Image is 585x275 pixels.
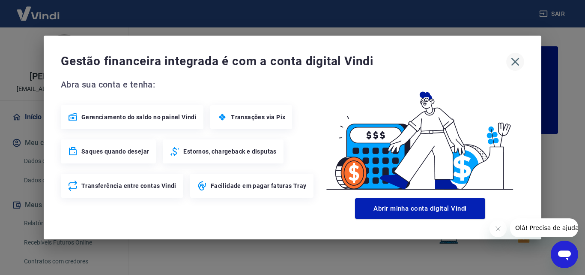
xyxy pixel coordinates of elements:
span: Gestão financeira integrada é com a conta digital Vindi [61,53,506,70]
iframe: Botão para abrir a janela de mensagens [551,241,578,268]
iframe: Mensagem da empresa [510,218,578,237]
span: Facilidade em pagar faturas Tray [211,181,307,190]
span: Transações via Pix [231,113,285,121]
img: Good Billing [316,78,524,195]
button: Abrir minha conta digital Vindi [355,198,485,219]
span: Transferência entre contas Vindi [81,181,176,190]
span: Abra sua conta e tenha: [61,78,316,91]
span: Saques quando desejar [81,147,149,156]
span: Olá! Precisa de ajuda? [5,6,72,13]
iframe: Fechar mensagem [489,220,507,237]
span: Estornos, chargeback e disputas [183,147,276,156]
span: Gerenciamento do saldo no painel Vindi [81,113,197,121]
